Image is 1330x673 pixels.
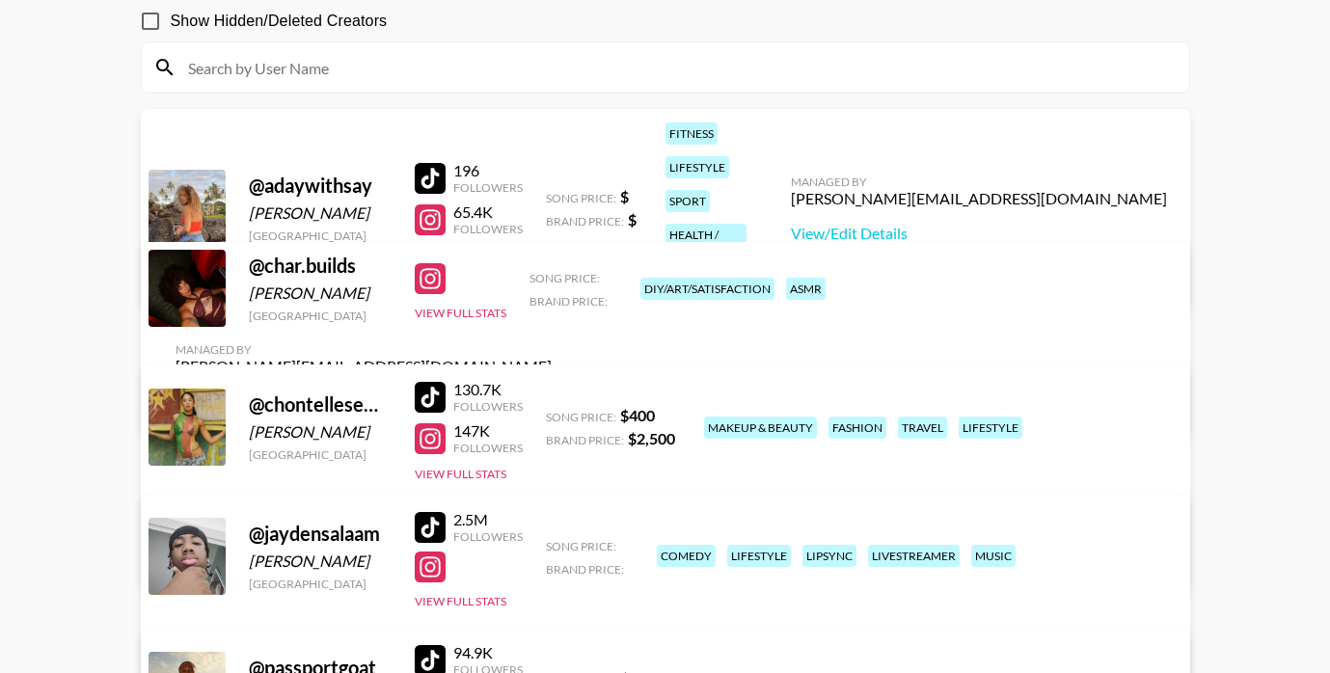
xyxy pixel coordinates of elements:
[249,254,392,278] div: @ char.builds
[171,10,388,33] span: Show Hidden/Deleted Creators
[546,539,616,553] span: Song Price:
[453,180,523,195] div: Followers
[249,203,392,223] div: [PERSON_NAME]
[249,392,392,417] div: @ chontellesewett
[453,441,523,455] div: Followers
[453,421,523,441] div: 147K
[546,433,624,447] span: Brand Price:
[959,417,1022,439] div: lifestyle
[791,175,1167,189] div: Managed By
[453,399,523,414] div: Followers
[249,422,392,442] div: [PERSON_NAME]
[791,224,1167,243] a: View/Edit Details
[453,380,523,399] div: 130.7K
[546,214,624,229] span: Brand Price:
[249,447,392,462] div: [GEOGRAPHIC_DATA]
[249,174,392,198] div: @ adaywithsay
[704,417,817,439] div: makeup & beauty
[249,552,392,571] div: [PERSON_NAME]
[727,545,791,567] div: lifestyle
[665,190,710,212] div: sport
[868,545,960,567] div: livestreamer
[791,189,1167,208] div: [PERSON_NAME][EMAIL_ADDRESS][DOMAIN_NAME]
[249,522,392,546] div: @ jaydensalaam
[546,191,616,205] span: Song Price:
[665,224,746,260] div: health / wellness
[415,594,506,608] button: View Full Stats
[176,357,552,376] div: [PERSON_NAME][EMAIL_ADDRESS][DOMAIN_NAME]
[640,278,774,300] div: diy/art/satisfaction
[453,161,523,180] div: 196
[828,417,886,439] div: fashion
[249,229,392,243] div: [GEOGRAPHIC_DATA]
[786,278,826,300] div: asmr
[665,122,718,145] div: fitness
[529,294,608,309] span: Brand Price:
[453,222,523,236] div: Followers
[628,429,675,447] strong: $ 2,500
[802,545,856,567] div: lipsync
[176,342,552,357] div: Managed By
[971,545,1016,567] div: music
[665,156,729,178] div: lifestyle
[249,309,392,323] div: [GEOGRAPHIC_DATA]
[453,529,523,544] div: Followers
[529,271,600,285] span: Song Price:
[657,545,716,567] div: comedy
[415,306,506,320] button: View Full Stats
[453,510,523,529] div: 2.5M
[628,210,637,229] strong: $
[898,417,947,439] div: travel
[453,643,523,662] div: 94.9K
[453,202,523,222] div: 65.4K
[176,52,1178,83] input: Search by User Name
[249,577,392,591] div: [GEOGRAPHIC_DATA]
[546,410,616,424] span: Song Price:
[620,187,629,205] strong: $
[415,467,506,481] button: View Full Stats
[620,406,655,424] strong: $ 400
[249,283,392,303] div: [PERSON_NAME]
[546,562,624,577] span: Brand Price:
[176,625,552,639] div: Managed By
